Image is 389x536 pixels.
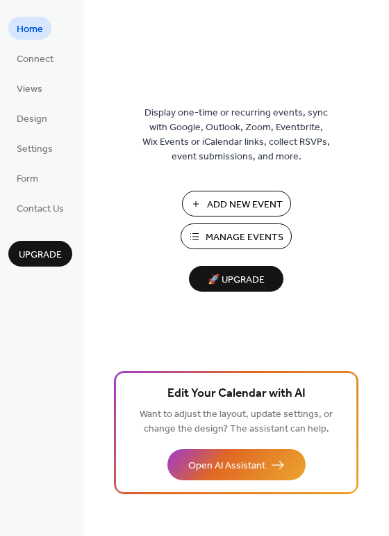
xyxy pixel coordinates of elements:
[8,47,62,70] a: Connect
[17,22,43,37] span: Home
[17,112,47,127] span: Design
[189,266,283,292] button: 🚀 Upgrade
[17,142,53,157] span: Settings
[17,52,53,67] span: Connect
[17,172,38,187] span: Form
[8,166,47,189] a: Form
[188,459,265,473] span: Open AI Assistant
[8,107,56,129] a: Design
[167,384,306,404] span: Edit Your Calendar with AI
[17,82,42,97] span: Views
[8,77,51,100] a: Views
[182,191,291,216] button: Add New Event
[8,136,61,159] a: Settings
[142,106,330,164] span: Display one-time or recurring events, sync with Google, Outlook, Zoom, Eventbrite, Wix Events or ...
[206,230,283,245] span: Manage Events
[197,271,275,290] span: 🚀 Upgrade
[140,405,333,439] span: Want to adjust the layout, update settings, or change the design? The assistant can help.
[167,449,306,480] button: Open AI Assistant
[17,202,64,216] span: Contact Us
[19,248,62,262] span: Upgrade
[8,17,51,40] a: Home
[207,198,283,212] span: Add New Event
[8,196,72,219] a: Contact Us
[181,223,292,249] button: Manage Events
[8,241,72,267] button: Upgrade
